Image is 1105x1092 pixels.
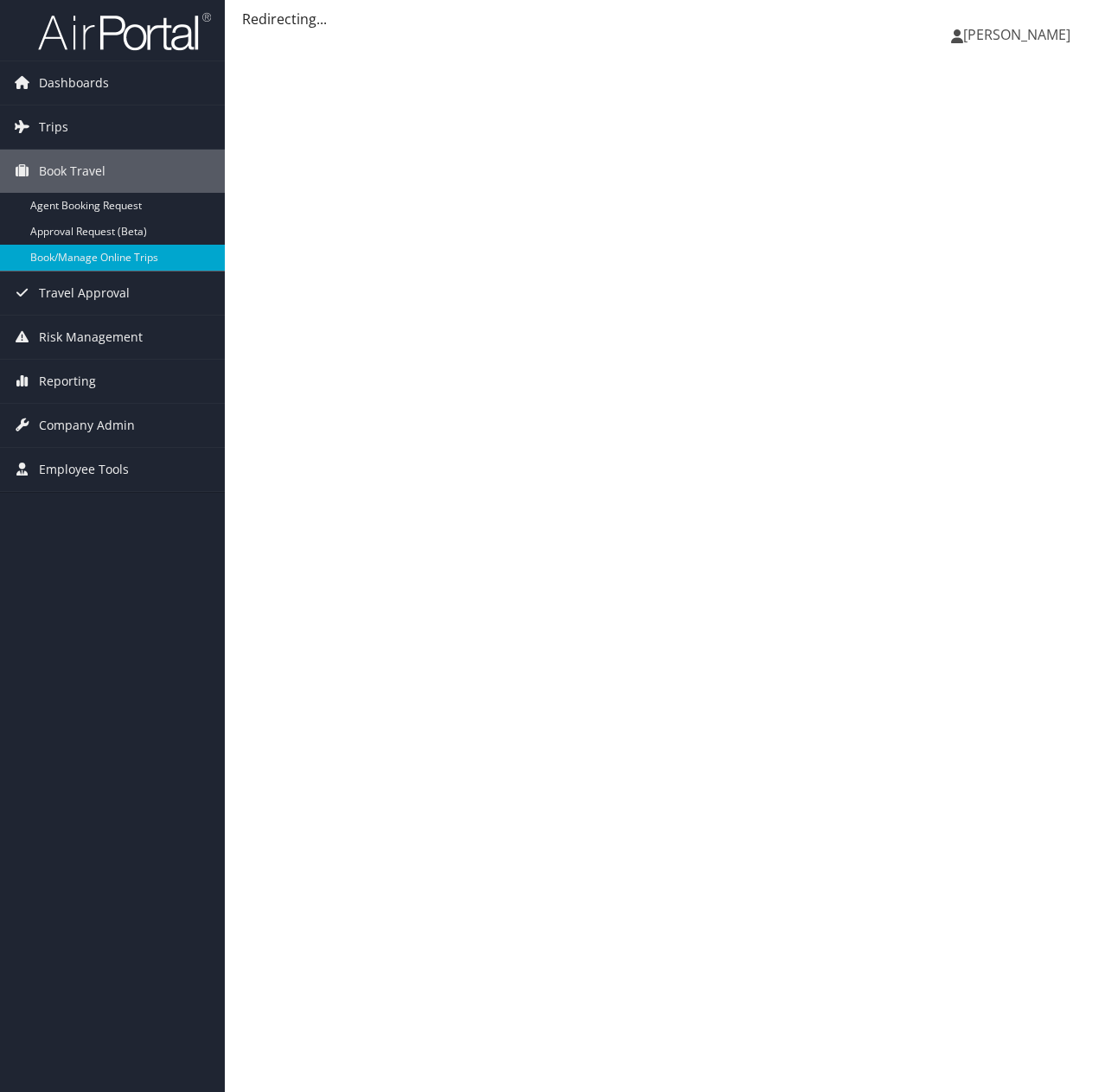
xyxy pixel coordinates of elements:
span: Dashboards [39,61,109,105]
img: airportal-logo.png [38,11,211,52]
span: Company Admin [39,404,135,447]
span: Risk Management [39,316,143,359]
span: [PERSON_NAME] [963,25,1070,44]
a: [PERSON_NAME] [951,9,1088,61]
span: Employee Tools [39,448,129,491]
div: Redirecting... [242,9,1088,29]
span: Trips [39,105,68,149]
span: Reporting [39,360,96,403]
span: Travel Approval [39,271,130,315]
span: Book Travel [39,150,105,193]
